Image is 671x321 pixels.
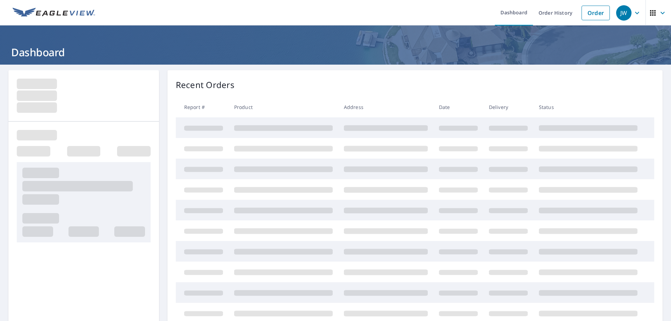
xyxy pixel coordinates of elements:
[176,97,229,117] th: Report #
[533,97,643,117] th: Status
[338,97,433,117] th: Address
[229,97,338,117] th: Product
[483,97,533,117] th: Delivery
[582,6,610,20] a: Order
[433,97,483,117] th: Date
[176,79,235,91] p: Recent Orders
[8,45,663,59] h1: Dashboard
[616,5,632,21] div: JW
[13,8,95,18] img: EV Logo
